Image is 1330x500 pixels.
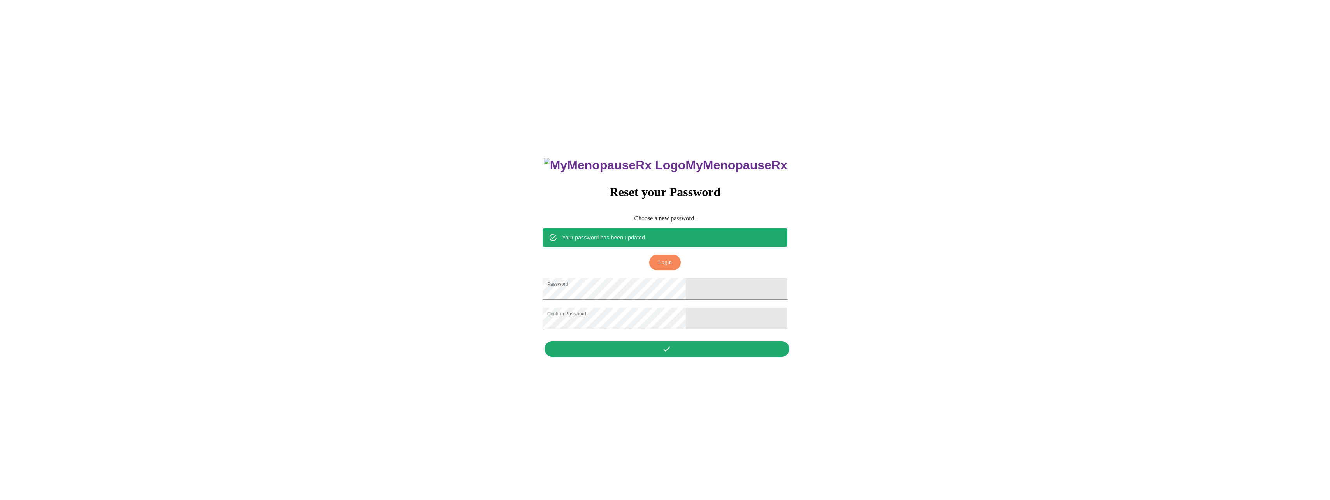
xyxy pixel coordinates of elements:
[543,215,787,222] p: Choose a new password.
[647,259,683,265] a: Login
[658,258,672,268] span: Login
[543,185,787,199] h3: Reset your Password
[544,158,685,173] img: MyMenopauseRx Logo
[562,231,647,245] div: Your password has been updated.
[649,255,681,271] button: Login
[544,158,787,173] h3: MyMenopauseRx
